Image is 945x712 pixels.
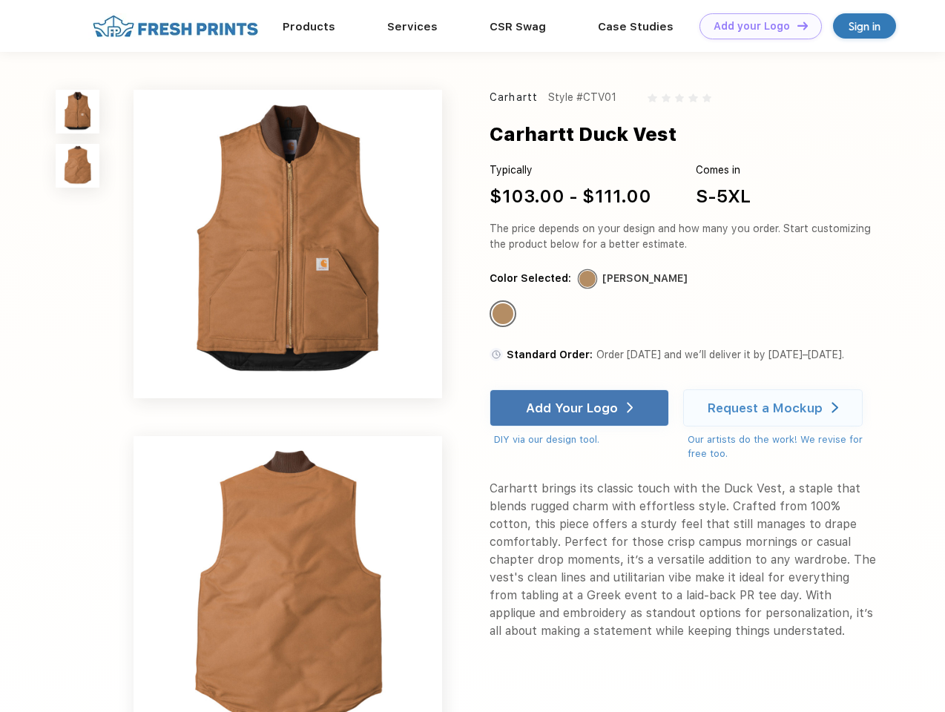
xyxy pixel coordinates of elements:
div: Style #CTV01 [548,90,616,105]
img: func=resize&h=100 [56,144,99,188]
img: func=resize&h=640 [134,90,442,398]
div: [PERSON_NAME] [602,271,688,286]
img: gray_star.svg [662,93,671,102]
a: Sign in [833,13,896,39]
div: S-5XL [696,183,751,210]
span: Standard Order: [507,349,593,360]
div: Carhartt brings its classic touch with the Duck Vest, a staple that blends rugged charm with effo... [490,480,877,640]
img: func=resize&h=100 [56,90,99,133]
img: gray_star.svg [688,93,697,102]
span: Order [DATE] and we’ll deliver it by [DATE]–[DATE]. [596,349,844,360]
div: $103.00 - $111.00 [490,183,651,210]
div: Color Selected: [490,271,571,286]
div: DIY via our design tool. [494,432,669,447]
img: gray_star.svg [675,93,684,102]
img: gray_star.svg [702,93,711,102]
div: Typically [490,162,651,178]
img: gray_star.svg [648,93,656,102]
img: DT [797,22,808,30]
img: standard order [490,348,503,361]
div: Add your Logo [714,20,790,33]
div: Add Your Logo [526,400,618,415]
div: The price depends on your design and how many you order. Start customizing the product below for ... [490,221,877,252]
img: white arrow [832,402,838,413]
img: fo%20logo%202.webp [88,13,263,39]
div: Carhartt Duck Vest [490,120,676,148]
div: Carhartt Brown [493,303,513,324]
a: Products [283,20,335,33]
div: Sign in [849,18,880,35]
img: white arrow [627,402,633,413]
div: Carhartt [490,90,538,105]
div: Our artists do the work! We revise for free too. [688,432,877,461]
div: Request a Mockup [708,400,823,415]
div: Comes in [696,162,751,178]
